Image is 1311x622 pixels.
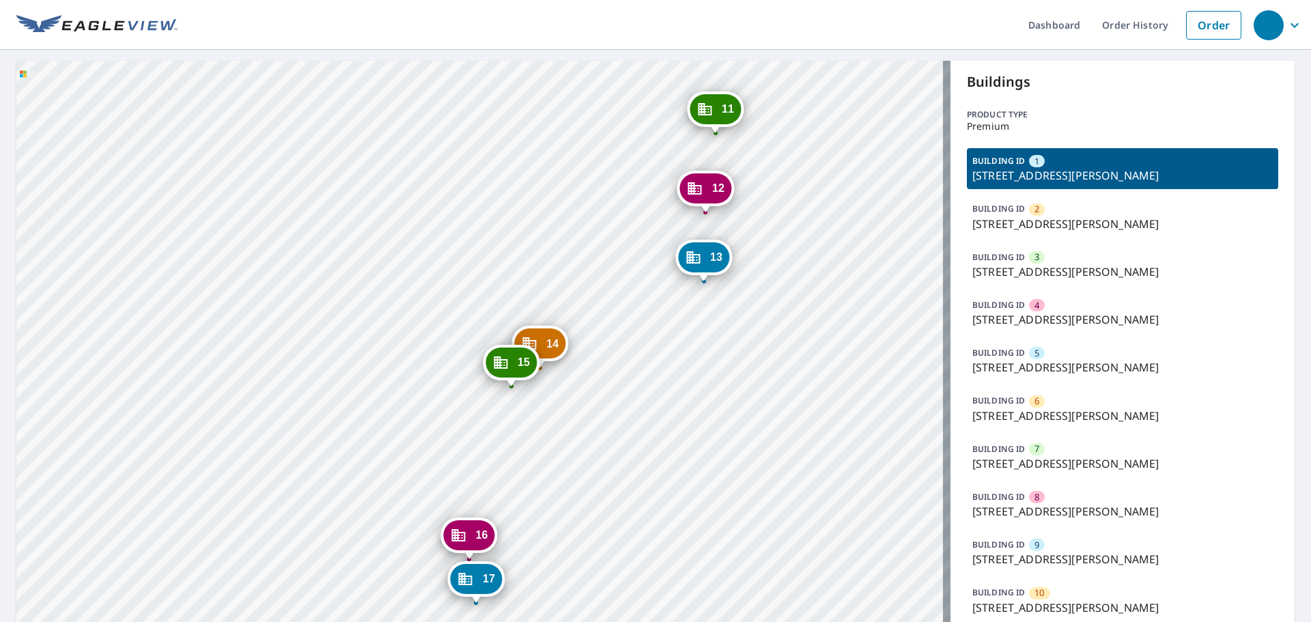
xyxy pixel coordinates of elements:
div: Dropped pin, building 11, Commercial property, 947 Hanna Bend Ct Manchester, MO 63021 [687,91,744,134]
p: Buildings [967,72,1278,92]
div: Dropped pin, building 15, Commercial property, 963 Hanna Bend Ct Manchester, MO 63021 [483,345,539,387]
span: 7 [1034,442,1039,455]
div: Dropped pin, building 14, Commercial property, 959 Hanna Bend Ct Manchester, MO 63021 [511,326,568,368]
img: EV Logo [16,15,178,36]
span: 9 [1034,539,1039,552]
p: BUILDING ID [972,586,1025,598]
p: BUILDING ID [972,203,1025,214]
p: BUILDING ID [972,347,1025,358]
p: [STREET_ADDRESS][PERSON_NAME] [972,359,1273,376]
a: Order [1186,11,1241,40]
span: 13 [710,252,722,262]
p: Product type [967,109,1278,121]
div: Dropped pin, building 17, Commercial property, 971 Hanna Bend Ct Manchester, MO 63021 [448,561,505,604]
div: Dropped pin, building 12, Commercial property, 951 Hanna Bend Ct Manchester, MO 63021 [677,171,734,213]
p: [STREET_ADDRESS][PERSON_NAME] [972,167,1273,184]
p: [STREET_ADDRESS][PERSON_NAME] [972,311,1273,328]
span: 4 [1034,299,1039,312]
p: [STREET_ADDRESS][PERSON_NAME] [972,503,1273,520]
span: 11 [722,104,734,114]
span: 5 [1034,347,1039,360]
span: 6 [1034,395,1039,408]
span: 14 [546,339,559,349]
span: 1 [1034,155,1039,168]
p: [STREET_ADDRESS][PERSON_NAME] [972,551,1273,567]
div: Dropped pin, building 13, Commercial property, 955 Hanna Bend Ct Manchester, MO 63021 [675,240,732,282]
span: 15 [518,357,530,367]
p: BUILDING ID [972,395,1025,406]
p: BUILDING ID [972,491,1025,503]
p: [STREET_ADDRESS][PERSON_NAME] [972,408,1273,424]
span: 17 [483,574,495,584]
p: [STREET_ADDRESS][PERSON_NAME] [972,455,1273,472]
p: Premium [967,121,1278,132]
span: 16 [475,530,488,540]
span: 2 [1034,203,1039,216]
span: 3 [1034,251,1039,264]
span: 12 [712,183,724,193]
p: BUILDING ID [972,251,1025,263]
p: BUILDING ID [972,443,1025,455]
span: 10 [1034,586,1044,599]
p: BUILDING ID [972,299,1025,311]
p: [STREET_ADDRESS][PERSON_NAME] [972,264,1273,280]
p: [STREET_ADDRESS][PERSON_NAME] [972,216,1273,232]
p: [STREET_ADDRESS][PERSON_NAME] [972,599,1273,616]
div: Dropped pin, building 16, Commercial property, 967 Hanna Bend Ct Manchester, MO 63021 [440,518,497,560]
span: 8 [1034,491,1039,504]
p: BUILDING ID [972,539,1025,550]
p: BUILDING ID [972,155,1025,167]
